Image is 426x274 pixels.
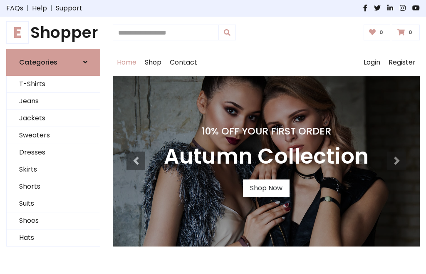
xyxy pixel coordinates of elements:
h1: Shopper [6,23,100,42]
span: 0 [377,29,385,36]
a: Suits [7,195,100,212]
h6: Categories [19,58,57,66]
a: Skirts [7,161,100,178]
h4: 10% Off Your First Order [164,125,369,137]
a: Shop Now [243,179,290,197]
span: | [23,3,32,13]
a: Contact [166,49,201,76]
a: T-Shirts [7,76,100,93]
a: FAQs [6,3,23,13]
a: EShopper [6,23,100,42]
a: Login [359,49,384,76]
a: Shoes [7,212,100,229]
span: 0 [406,29,414,36]
a: Home [113,49,141,76]
a: Hats [7,229,100,247]
a: Dresses [7,144,100,161]
a: 0 [392,25,420,40]
a: Help [32,3,47,13]
a: 0 [364,25,391,40]
a: Sweaters [7,127,100,144]
span: | [47,3,56,13]
a: Categories [6,49,100,76]
a: Jeans [7,93,100,110]
a: Shop [141,49,166,76]
a: Register [384,49,420,76]
a: Shorts [7,178,100,195]
a: Support [56,3,82,13]
h3: Autumn Collection [164,144,369,169]
span: E [6,21,29,44]
a: Jackets [7,110,100,127]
